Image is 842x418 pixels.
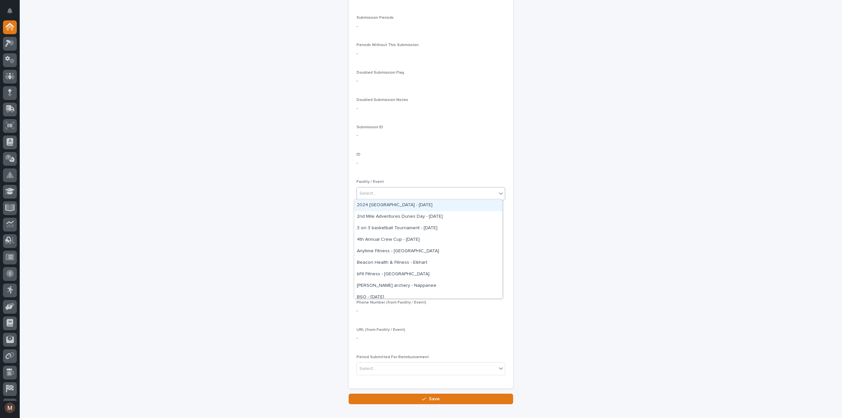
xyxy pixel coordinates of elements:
[357,105,505,112] p: -
[357,132,505,139] p: -
[3,4,17,18] button: Notifications
[357,355,429,359] span: Period Submitted For Reimbursement
[354,280,502,292] div: Borkholder archery - Nappanee
[354,246,502,257] div: Anytime Fitness - Plymouth
[357,125,383,129] span: Submission ID
[357,43,419,47] span: Periods Without This Submission
[357,98,408,102] span: Doubled Submission Notes
[357,71,404,75] span: Doubled Submission Flag
[349,394,513,404] button: Save
[357,78,505,85] p: -
[357,50,505,57] p: -
[354,269,502,280] div: bFit Fitness - Bremen
[357,180,384,184] span: Facility / Event
[357,16,394,20] span: Submission Periods
[357,160,505,167] p: -
[8,8,17,18] div: Notifications
[354,257,502,269] div: Beacon Health & Fitness - Elkhart
[357,301,426,305] span: Phone Number (from Facility / Event)
[354,223,502,234] div: 3 on 3 basketball Tournament - 7/26/2023
[354,234,502,246] div: 4th Annual Crew Cup - 9/23/2023
[354,211,502,223] div: 2nd Mile Adventures Dunes Day - 6/7/2025
[354,200,502,211] div: 2024 Maple City Ice Bowl - 1/6/2024
[357,335,505,342] p: -
[357,153,360,157] span: ID
[357,307,505,314] p: -
[354,292,502,303] div: BSO - 10/5/2024
[429,397,440,401] span: Save
[3,401,17,415] button: users-avatar
[357,23,505,30] p: -
[357,328,405,332] span: URL (from Facility / Event)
